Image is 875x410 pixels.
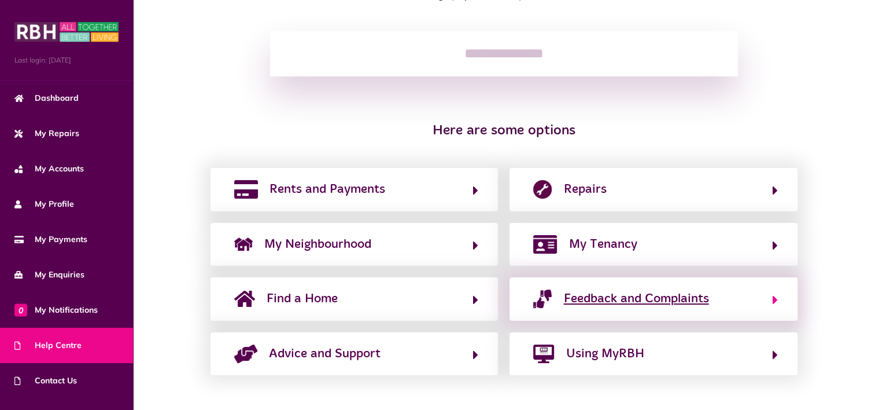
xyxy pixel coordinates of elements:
[530,180,777,199] button: Repairs
[14,127,79,140] span: My Repairs
[533,290,552,308] img: complaints.png
[234,235,253,254] img: neighborhood.png
[14,163,84,175] span: My Accounts
[269,180,385,199] span: Rents and Payments
[530,235,777,254] button: My Tenancy
[234,180,258,199] img: rents-payments.png
[211,123,798,140] h3: Here are some options
[231,289,478,309] button: Find a Home
[14,55,119,65] span: Last login: [DATE]
[566,345,644,363] span: Using MyRBH
[533,235,557,254] img: my-tenancy.png
[533,345,554,363] img: desktop-solid.png
[267,290,338,308] span: Find a Home
[234,345,257,363] img: advice-support-1.png
[14,339,82,352] span: Help Centre
[264,235,371,254] span: My Neighbourhood
[14,233,87,246] span: My Payments
[533,180,552,199] img: report-repair.png
[14,304,98,316] span: My Notifications
[14,303,27,316] span: 0
[530,289,777,309] button: Feedback and Complaints
[234,290,255,308] img: home-solid.svg
[14,20,119,43] img: MyRBH
[14,198,74,210] span: My Profile
[231,344,478,364] button: Advice and Support
[568,235,637,254] span: My Tenancy
[563,180,606,199] span: Repairs
[530,344,777,364] button: Using MyRBH
[269,345,381,363] span: Advice and Support
[231,235,478,254] button: My Neighbourhood
[14,269,84,281] span: My Enquiries
[563,290,708,308] span: Feedback and Complaints
[14,375,77,387] span: Contact Us
[14,92,79,104] span: Dashboard
[231,180,478,199] button: Rents and Payments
